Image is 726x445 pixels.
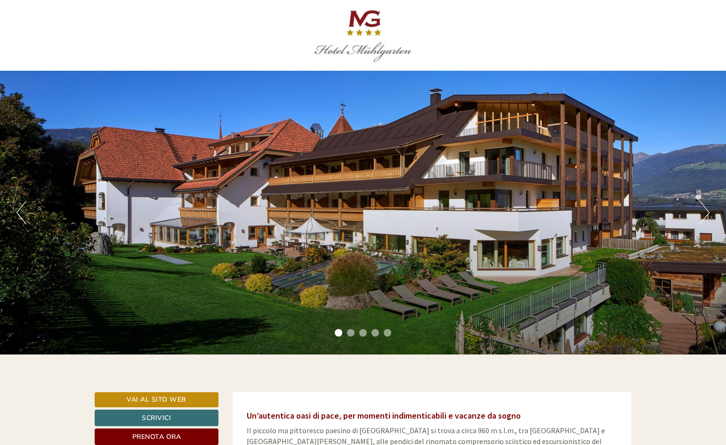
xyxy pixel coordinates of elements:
a: Vai al sito web [95,392,218,407]
span: Un’autentica oasi di pace, per momenti indimenticabili e vacanze da sogno [247,410,521,421]
button: Previous [16,201,26,224]
a: Scrivici [95,410,218,426]
a: Prenota ora [95,429,218,445]
button: Next [700,201,710,224]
